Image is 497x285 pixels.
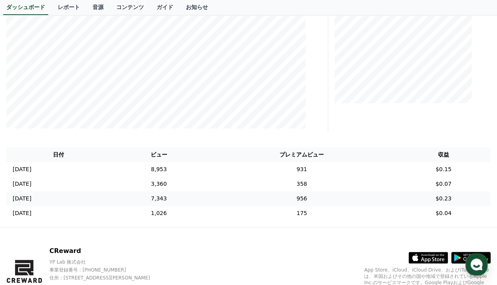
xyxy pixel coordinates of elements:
[396,147,491,162] th: 収益
[110,147,207,162] th: ビュー
[207,162,396,177] td: 931
[20,231,34,238] span: Home
[117,231,136,238] span: Settings
[110,162,207,177] td: 8,953
[102,219,152,239] a: Settings
[2,219,52,239] a: Home
[207,191,396,206] td: 956
[52,219,102,239] a: Messages
[110,177,207,191] td: 3,360
[13,180,31,188] p: [DATE]
[110,206,207,221] td: 1,026
[49,267,164,273] p: 事業登録番号 : [PHONE_NUMBER]
[207,206,396,221] td: 175
[49,259,164,265] p: YP Lab 株式会社
[66,232,89,238] span: Messages
[396,191,491,206] td: $0.23
[13,209,31,217] p: [DATE]
[13,194,31,203] p: [DATE]
[396,206,491,221] td: $0.04
[49,275,164,281] p: 住所 : [STREET_ADDRESS][PERSON_NAME]
[13,165,31,174] p: [DATE]
[396,177,491,191] td: $0.07
[49,246,164,256] p: CReward
[396,162,491,177] td: $0.15
[207,147,396,162] th: プレミアムビュー
[6,147,110,162] th: 日付
[110,191,207,206] td: 7,343
[207,177,396,191] td: 358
